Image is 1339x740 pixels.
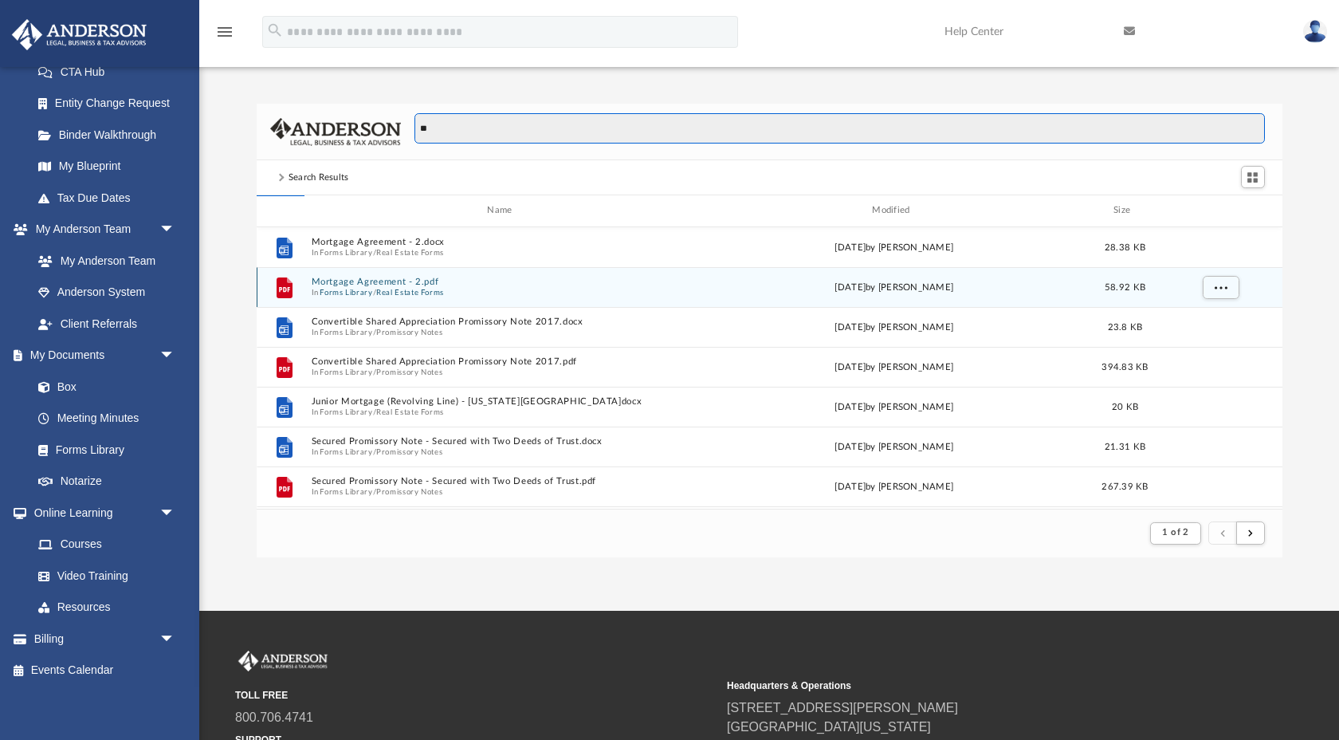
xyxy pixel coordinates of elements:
[11,214,191,246] a: My Anderson Teamarrow_drop_down
[1104,442,1145,451] span: 21.31 KB
[311,367,695,377] span: In
[311,317,695,327] button: Convertible Shared Appreciation Promissory Note 2017.docx
[159,214,191,246] span: arrow_drop_down
[11,340,191,372] a: My Documentsarrow_drop_down
[372,327,375,337] span: /
[1111,402,1137,411] span: 20 KB
[320,367,372,377] button: Forms Library
[159,497,191,529] span: arrow_drop_down
[22,371,183,403] a: Box
[701,203,1086,218] div: Modified
[263,203,303,218] div: id
[376,247,444,258] button: Real Estate Forms
[11,497,191,529] a: Online Learningarrow_drop_down
[22,529,191,561] a: Courses
[1101,362,1148,371] span: 394.83 KB
[22,403,191,435] a: Meeting Minutes
[372,486,375,497] span: /
[372,367,375,377] span: /
[11,623,199,655] a: Billingarrow_drop_down
[22,434,183,466] a: Forms Library
[702,280,1086,294] div: [DATE] by [PERSON_NAME]
[311,486,695,497] span: In
[372,447,375,457] span: /
[311,407,695,417] span: In
[22,277,191,309] a: Anderson System
[311,396,695,407] button: Junior Mortgage (Revolving Line) - [US_STATE][GEOGRAPHIC_DATA]docx
[11,655,199,687] a: Events Calendar
[311,356,695,367] button: Convertible Shared Appreciation Promissory Note 2017.pdf
[22,88,199,120] a: Entity Change Request
[1093,203,1156,218] div: Size
[1107,322,1142,331] span: 23.8 KB
[727,720,931,734] a: [GEOGRAPHIC_DATA][US_STATE]
[376,447,442,457] button: Promissory Notes
[311,447,695,457] span: In
[702,400,1086,414] div: [DATE] by [PERSON_NAME]
[320,247,372,258] button: Forms Library
[376,486,442,497] button: Promissory Notes
[1303,20,1327,43] img: User Pic
[320,327,372,337] button: Forms Library
[376,367,442,377] button: Promissory Notes
[311,237,695,247] button: Mortgage Agreement - 2.docx
[320,447,372,457] button: Forms Library
[310,203,694,218] div: Name
[372,407,375,417] span: /
[1104,242,1145,251] span: 28.38 KB
[376,287,444,297] button: Real Estate Forms
[1150,522,1200,545] button: 1 of 2
[702,360,1086,374] div: [DATE] by [PERSON_NAME]
[727,701,958,714] a: [STREET_ADDRESS][PERSON_NAME]
[7,19,151,50] img: Anderson Advisors Platinum Portal
[159,623,191,655] span: arrow_drop_down
[414,113,1264,144] input: Search files and folders
[22,182,199,214] a: Tax Due Dates
[320,486,372,497] button: Forms Library
[266,22,284,39] i: search
[1202,275,1239,299] button: More options
[1241,166,1265,188] button: Switch to Grid View
[235,710,313,724] a: 800.706.4741
[376,407,444,417] button: Real Estate Forms
[289,171,349,185] div: Search Results
[22,560,183,592] a: Video Training
[311,436,695,447] button: Secured Promissory Note - Secured with Two Deeds of Trust.docx
[320,287,372,297] button: Forms Library
[22,151,191,183] a: My Blueprint
[22,308,191,340] a: Client Referrals
[311,277,695,287] button: Mortgage Agreement - 2.pdf
[1162,528,1188,537] span: 1 of 2
[311,476,695,486] button: Secured Promissory Note - Secured with Two Deeds of Trust.pdf
[22,56,199,88] a: CTA Hub
[1164,203,1275,218] div: id
[376,327,442,337] button: Promissory Notes
[702,320,1086,334] div: [DATE] by [PERSON_NAME]
[215,30,234,41] a: menu
[1101,482,1148,490] span: 267.39 KB
[702,479,1086,494] div: [DATE] by [PERSON_NAME]
[311,287,695,297] span: In
[22,119,199,151] a: Binder Walkthrough
[702,240,1086,254] div: [DATE] by [PERSON_NAME]
[235,651,331,671] img: Anderson Advisors Platinum Portal
[22,245,183,277] a: My Anderson Team
[22,592,191,624] a: Resources
[372,287,375,297] span: /
[702,439,1086,454] div: [DATE] by [PERSON_NAME]
[727,679,1207,693] small: Headquarters & Operations
[22,466,191,498] a: Notarize
[159,340,191,372] span: arrow_drop_down
[1104,282,1145,291] span: 58.92 KB
[257,227,1282,510] div: grid
[320,407,372,417] button: Forms Library
[235,688,716,703] small: TOLL FREE
[372,247,375,258] span: /
[311,327,695,337] span: In
[215,22,234,41] i: menu
[311,247,695,258] span: In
